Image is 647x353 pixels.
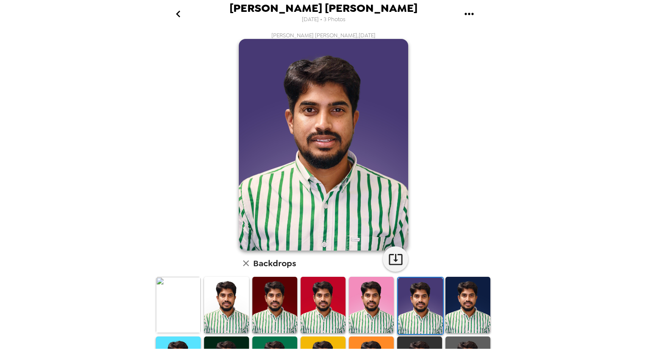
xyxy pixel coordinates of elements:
span: [PERSON_NAME] [PERSON_NAME] , [DATE] [271,32,376,39]
img: user [239,39,408,251]
h6: Backdrops [253,256,296,270]
span: [PERSON_NAME] [PERSON_NAME] [229,3,418,14]
img: Original [156,277,201,333]
span: [DATE] • 3 Photos [302,14,346,25]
